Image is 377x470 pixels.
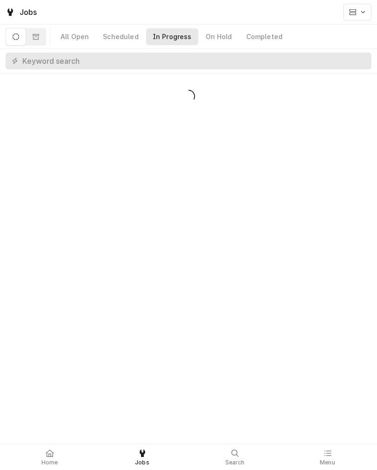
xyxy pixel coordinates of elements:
div: In Progress [153,32,192,41]
a: Jobs [96,446,188,468]
span: Search [225,459,245,466]
div: On Hold [206,32,232,41]
input: Keyword search [22,53,367,69]
div: Scheduled [103,32,138,41]
a: Search [189,446,281,468]
span: Home [41,459,58,466]
div: Completed [246,32,283,41]
span: Jobs [135,459,149,466]
a: Menu [282,446,373,468]
span: Loading... [182,87,195,106]
span: Menu [320,459,335,466]
a: Home [4,446,95,468]
div: All Open [61,32,89,41]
